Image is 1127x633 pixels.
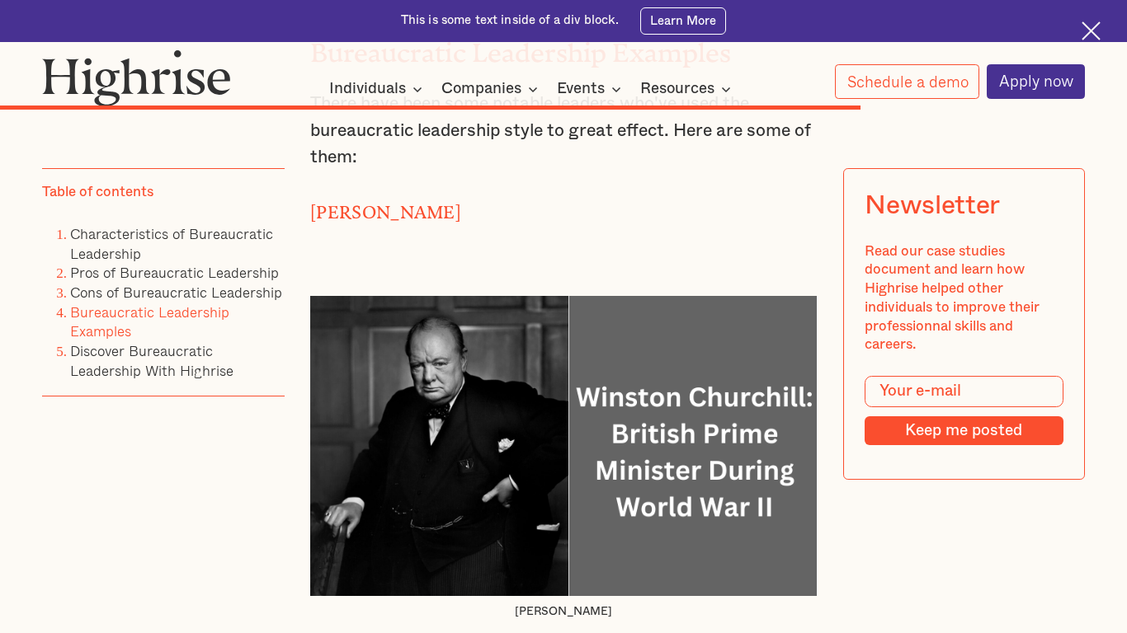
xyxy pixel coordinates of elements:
[310,604,817,619] figcaption: [PERSON_NAME]
[441,79,521,99] div: Companies
[310,296,817,596] img: Winston Churchill
[1082,21,1101,40] img: Cross icon
[557,79,605,99] div: Events
[70,340,233,382] a: Discover Bureaucratic Leadership With Highrise
[401,12,620,29] div: This is some text inside of a div block.
[640,7,726,35] a: Learn More
[310,202,461,213] strong: [PERSON_NAME]
[70,301,229,343] a: Bureaucratic Leadership Examples
[865,242,1063,354] div: Read our case studies document and learn how Highrise helped other individuals to improve their p...
[865,376,1063,407] input: Your e-mail
[70,223,273,265] a: Characteristics of Bureaucratic Leadership
[865,376,1063,446] form: Modal Form
[557,79,626,99] div: Events
[70,262,279,284] a: Pros of Bureaucratic Leadership
[987,64,1085,99] a: Apply now
[865,416,1063,446] input: Keep me posted
[640,79,736,99] div: Resources
[42,184,153,203] div: Table of contents
[865,191,1000,222] div: Newsletter
[310,91,817,170] p: There have been some notable leaders who've used the bureaucratic leadership style to great effec...
[835,64,980,99] a: Schedule a demo
[70,282,282,304] a: Cons of Bureaucratic Leadership
[329,79,406,99] div: Individuals
[42,49,230,106] img: Highrise logo
[640,79,714,99] div: Resources
[441,79,543,99] div: Companies
[329,79,427,99] div: Individuals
